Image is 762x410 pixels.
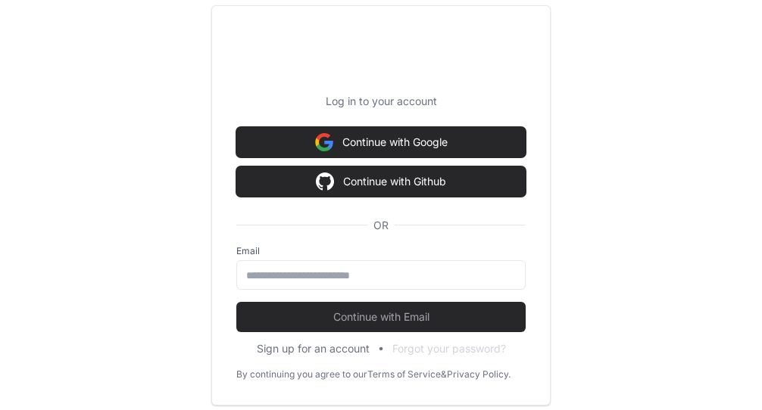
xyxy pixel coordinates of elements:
[367,218,395,233] span: OR
[316,166,334,197] img: Sign in with google
[236,309,526,325] span: Continue with Email
[392,341,506,356] button: Forgot your password?
[367,368,441,380] a: Terms of Service
[447,368,511,380] a: Privacy Policy.
[236,94,526,109] p: Log in to your account
[236,127,526,157] button: Continue with Google
[441,368,447,380] div: &
[315,127,333,157] img: Sign in with google
[236,245,526,257] label: Email
[236,302,526,332] button: Continue with Email
[236,166,526,197] button: Continue with Github
[257,341,370,356] button: Sign up for an account
[236,368,367,380] div: By continuing you agree to our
